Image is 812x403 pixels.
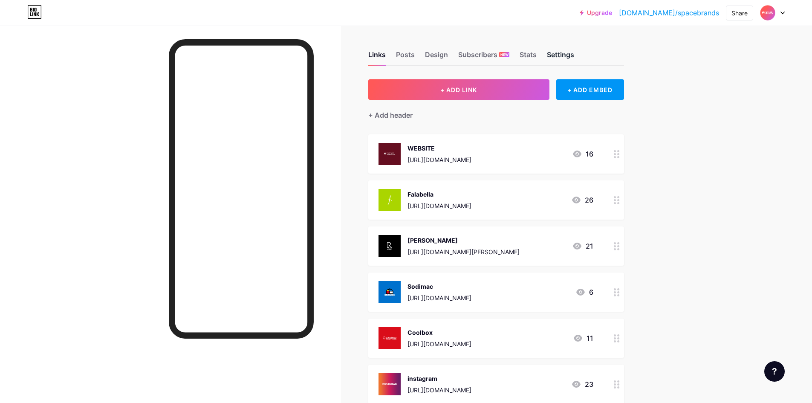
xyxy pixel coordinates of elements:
div: 23 [571,379,593,389]
div: Subscribers [458,49,509,65]
div: WEBSITE [407,144,471,153]
div: [URL][DOMAIN_NAME] [407,386,471,394]
img: WEBSITE [379,143,401,165]
div: + Add header [368,110,413,120]
div: Coolbox [407,328,471,337]
div: Settings [547,49,574,65]
div: Falabella [407,190,471,199]
div: [PERSON_NAME] [407,236,520,245]
img: Ripley [379,235,401,257]
a: Upgrade [580,9,612,16]
div: Design [425,49,448,65]
div: 16 [572,149,593,159]
div: Sodimac [407,282,471,291]
a: [DOMAIN_NAME]/spacebrands [619,8,719,18]
div: 21 [572,241,593,251]
span: NEW [500,52,509,57]
div: + ADD EMBED [556,79,624,100]
div: instagram [407,374,471,383]
img: instagram [379,373,401,395]
div: [URL][DOMAIN_NAME] [407,339,471,348]
div: [URL][DOMAIN_NAME] [407,155,471,164]
div: [URL][DOMAIN_NAME] [407,293,471,302]
div: [URL][DOMAIN_NAME] [407,201,471,210]
span: + ADD LINK [440,86,477,93]
div: 11 [573,333,593,343]
div: Stats [520,49,537,65]
div: [URL][DOMAIN_NAME][PERSON_NAME] [407,247,520,256]
img: Sodimac [379,281,401,303]
div: Links [368,49,386,65]
img: Coolbox [379,327,401,349]
div: Posts [396,49,415,65]
img: Falabella [379,189,401,211]
button: + ADD LINK [368,79,549,100]
div: Share [731,9,748,17]
div: 26 [571,195,593,205]
img: spacebrands [760,5,776,21]
div: 6 [575,287,593,297]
